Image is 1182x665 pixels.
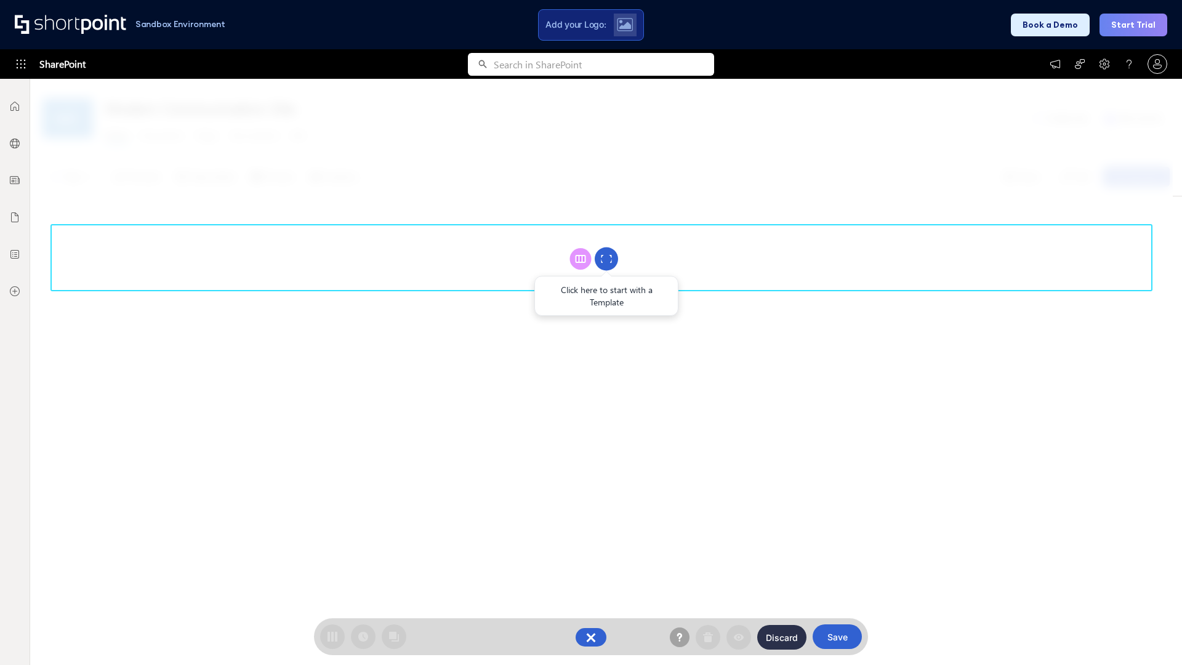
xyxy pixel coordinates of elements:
[617,18,633,31] img: Upload logo
[135,21,225,28] h1: Sandbox Environment
[545,19,606,30] span: Add your Logo:
[1011,14,1090,36] button: Book a Demo
[494,53,714,76] input: Search in SharePoint
[757,625,806,650] button: Discard
[39,49,86,79] span: SharePoint
[813,624,862,649] button: Save
[1100,14,1167,36] button: Start Trial
[1120,606,1182,665] iframe: Chat Widget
